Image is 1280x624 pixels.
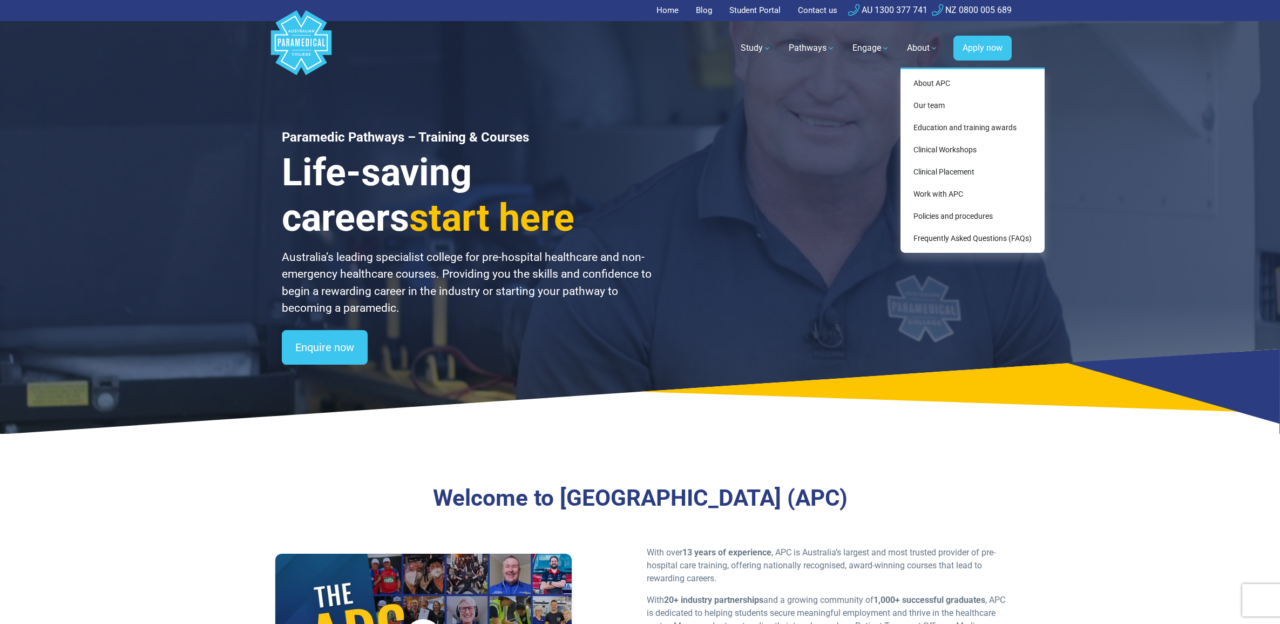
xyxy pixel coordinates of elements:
[932,5,1012,15] a: NZ 0800 005 689
[282,330,368,365] a: Enquire now
[905,206,1040,226] a: Policies and procedures
[905,140,1040,160] a: Clinical Workshops
[905,184,1040,204] a: Work with APC
[782,33,842,63] a: Pathways
[900,68,1045,253] div: About
[873,595,985,605] strong: 1,000+ successful graduates
[900,33,945,63] a: About
[734,33,778,63] a: Study
[647,546,1005,585] p: With over , APC is Australia’s largest and most trusted provider of pre-hospital care training, o...
[953,36,1012,61] a: Apply now
[330,485,950,512] h3: Welcome to [GEOGRAPHIC_DATA] (APC)
[846,33,896,63] a: Engage
[269,21,334,76] a: Australian Paramedical College
[282,249,653,317] p: Australia’s leading specialist college for pre-hospital healthcare and non-emergency healthcare c...
[682,547,771,558] strong: 13 years of experience
[905,96,1040,116] a: Our team
[848,5,927,15] a: AU 1300 377 741
[905,73,1040,93] a: About APC
[664,595,763,605] strong: 20+ industry partnerships
[409,196,574,240] span: start here
[282,130,653,145] h1: Paramedic Pathways – Training & Courses
[905,229,1040,249] a: Frequently Asked Questions (FAQs)
[282,150,653,240] h3: Life-saving careers
[905,118,1040,138] a: Education and training awards
[905,162,1040,182] a: Clinical Placement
